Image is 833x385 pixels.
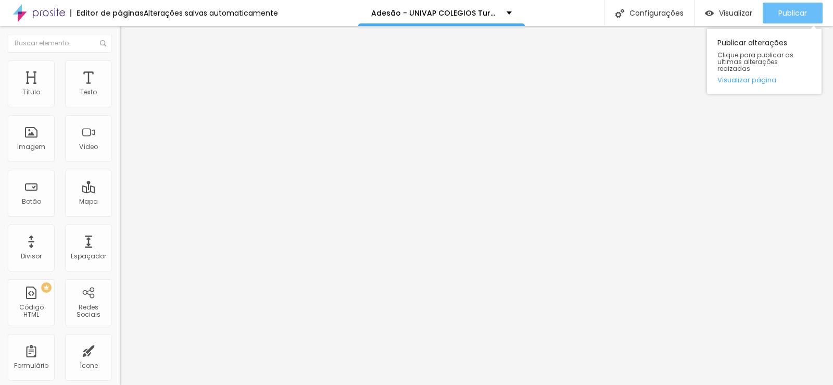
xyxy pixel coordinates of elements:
[21,253,42,260] div: Divisor
[79,143,98,151] div: Vídeo
[79,198,98,205] div: Mapa
[70,9,144,17] div: Editor de páginas
[705,9,714,18] img: view-1.svg
[68,304,109,319] div: Redes Sociais
[80,362,98,369] div: Ícone
[717,77,811,83] a: Visualizar página
[717,52,811,72] span: Clique para publicar as ultimas alterações reaizadas
[778,9,807,17] span: Publicar
[10,304,52,319] div: Código HTML
[100,40,106,46] img: Icone
[22,89,40,96] div: Título
[144,9,278,17] div: Alterações salvas automaticamente
[615,9,624,18] img: Icone
[695,3,763,23] button: Visualizar
[763,3,823,23] button: Publicar
[371,9,499,17] p: Adesão - UNIVAP COLEGIOS Turmas 2026
[71,253,106,260] div: Espaçador
[17,143,45,151] div: Imagem
[719,9,752,17] span: Visualizar
[14,362,48,369] div: Formulário
[707,29,822,94] div: Publicar alterações
[8,34,112,53] input: Buscar elemento
[22,198,41,205] div: Botão
[80,89,97,96] div: Texto
[120,26,833,385] iframe: Editor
